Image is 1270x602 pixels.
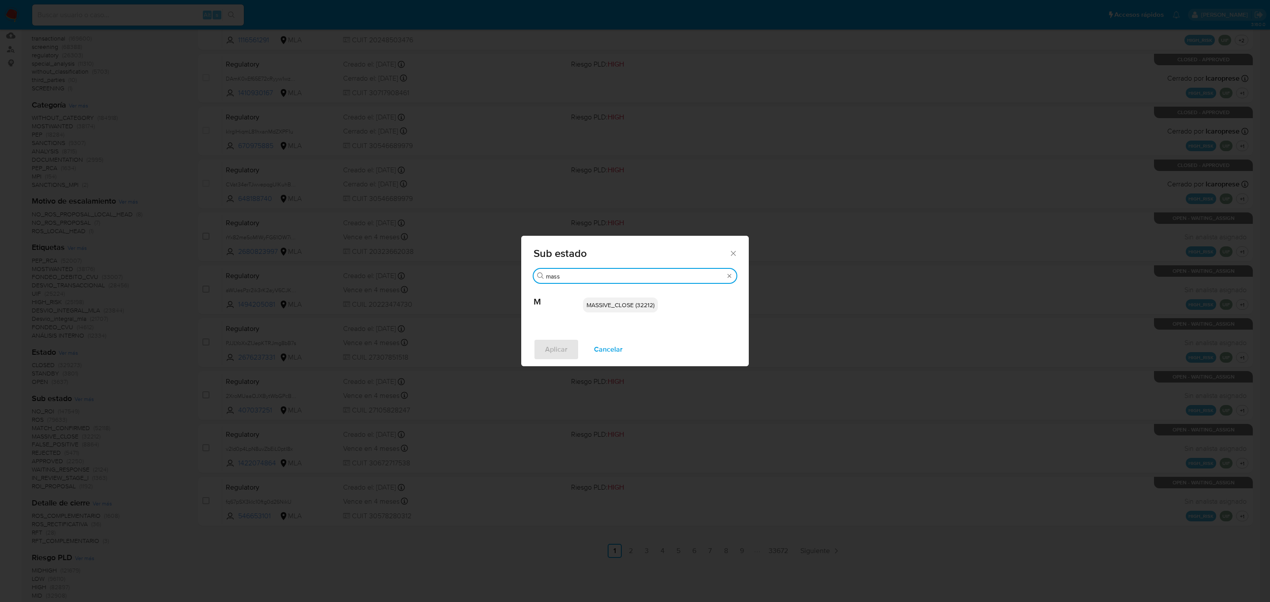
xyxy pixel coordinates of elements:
button: Borrar [726,272,733,279]
span: Sub estado [534,248,729,259]
span: M [534,283,583,307]
input: Buscar filtro [546,272,724,280]
button: Buscar [537,272,544,279]
span: Cancelar [594,340,623,359]
button: Cerrar [729,249,737,257]
span: MASSIVE_CLOSE (32212) [586,301,654,309]
div: MASSIVE_CLOSE (32212) [583,297,658,312]
button: Cancelar [583,339,634,360]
